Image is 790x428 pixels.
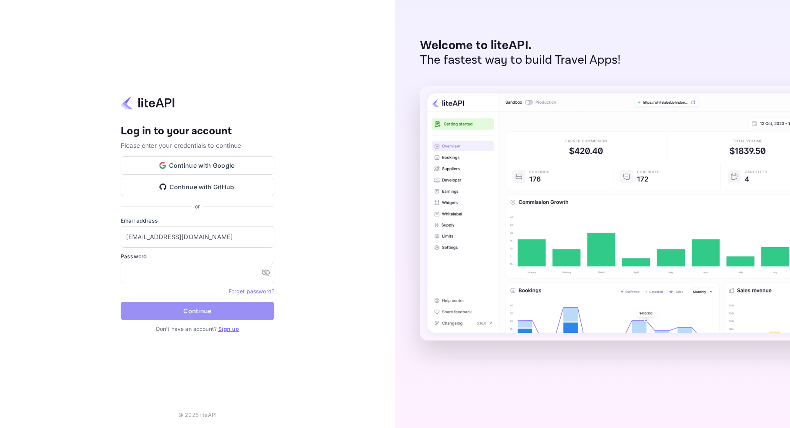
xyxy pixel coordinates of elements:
label: Email address [121,216,274,225]
a: Sign up [218,326,239,332]
p: Please enter your credentials to continue [121,141,274,150]
button: Continue [121,302,274,320]
p: Welcome to liteAPI. [420,38,621,53]
p: © 2025 liteAPI [178,411,217,419]
label: Password [121,252,274,260]
a: Forget password? [229,288,274,294]
p: The fastest way to build Travel Apps! [420,53,621,68]
p: Don't have an account? [121,325,274,333]
p: or [195,202,200,210]
a: Forget password? [229,287,274,295]
h4: Log in to your account [121,125,274,138]
input: Enter your email address [121,226,274,248]
button: Continue with Google [121,156,274,175]
button: toggle password visibility [258,265,274,280]
img: liteapi [121,95,174,110]
button: Continue with GitHub [121,178,274,196]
